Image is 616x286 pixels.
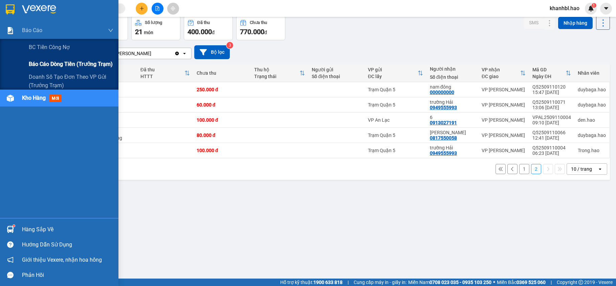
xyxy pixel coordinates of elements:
span: down [108,28,113,33]
div: VP [PERSON_NAME] [108,50,151,57]
div: 0913027191 [430,120,457,125]
div: Trạng thái [254,74,300,79]
div: Nhân viên [578,70,606,76]
img: icon-new-feature [588,5,594,11]
button: Số lượng21món [131,16,180,40]
div: den.hao [578,117,606,123]
div: Số lượng [145,20,162,25]
button: caret-down [600,3,612,15]
img: solution-icon [7,27,14,34]
div: Hàng sắp về [22,224,113,235]
div: Trạm Quận 5 [368,102,423,108]
button: plus [136,3,148,15]
span: copyright [578,280,583,285]
span: đ [264,30,267,35]
li: 26 Phó Cơ Điều, Phường 12 [63,17,283,25]
div: Q52509110071 [532,99,571,105]
div: trường Hải [430,145,475,150]
div: Mã GD [532,67,566,72]
div: Ngày ĐH [532,74,566,79]
div: Chưa thu [197,70,247,76]
img: logo-vxr [6,4,15,15]
div: VP [PERSON_NAME] [482,133,526,138]
b: GỬI : VP [PERSON_NAME] [8,49,118,60]
div: 100.000 đ [197,117,247,123]
div: Số điện thoại [312,74,361,79]
div: Trạm Quận 5 [368,87,423,92]
div: VP [PERSON_NAME] [482,117,526,123]
button: Chưa thu770.000đ [236,16,285,40]
div: VP [PERSON_NAME] [482,148,526,153]
div: 09:10 [DATE] [532,120,571,125]
span: khanhbl.hao [544,4,585,13]
div: Q52509110004 [532,145,571,150]
div: duybaga.hao [578,87,606,92]
span: | [348,279,349,286]
sup: 1 [592,3,596,8]
span: Miền Nam [408,279,491,286]
span: Hỗ trợ kỹ thuật: [280,279,343,286]
div: VP gửi [368,67,418,72]
span: Báo cáo dòng tiền (trưởng trạm) [29,60,113,68]
span: BC tiền công nợ [29,43,70,51]
svg: open [597,166,603,172]
strong: 0369 525 060 [516,280,546,285]
div: VP nhận [482,67,520,72]
button: 2 [531,164,541,174]
div: 250.000 đ [197,87,247,92]
div: 0949555993 [430,105,457,110]
div: Thu hộ [254,67,300,72]
span: message [7,272,14,278]
svg: Clear value [174,51,180,56]
span: file-add [155,6,160,11]
button: aim [167,3,179,15]
sup: 3 [226,42,233,49]
button: SMS [524,17,544,29]
div: duybaga.hao [578,133,606,138]
div: Người nhận [430,66,475,72]
input: Selected VP Bạc Liêu. [152,50,153,57]
div: VPAL2509110004 [532,115,571,120]
strong: 0708 023 035 - 0935 103 250 [430,280,491,285]
div: 13:06 [DATE] [532,105,571,110]
div: VP An Lạc [368,117,423,123]
div: 60.000 đ [197,102,247,108]
div: 100.000 đ [197,148,247,153]
th: Toggle SortBy [137,64,193,82]
div: Trong.hao [578,148,606,153]
div: 15:47 [DATE] [532,90,571,95]
button: file-add [152,3,163,15]
img: logo.jpg [8,8,42,42]
li: Hotline: 02839552959 [63,25,283,33]
div: Chưa thu [250,20,267,25]
span: 21 [135,28,142,36]
span: Báo cáo [22,26,42,34]
div: Phản hồi [22,270,113,280]
div: Trạm Quận 5 [368,148,423,153]
div: 0817550058 [430,135,457,141]
span: plus [139,6,144,11]
div: Người gửi [312,67,361,72]
button: Nhập hàng [558,17,593,29]
div: ĐC lấy [368,74,418,79]
div: duybaga.hao [578,102,606,108]
button: Bộ lọc [194,45,230,59]
div: 80.000 đ [197,133,247,138]
span: ⚪️ [493,281,495,284]
strong: 1900 633 818 [313,280,343,285]
img: warehouse-icon [7,226,14,233]
span: Giới thiệu Vexere, nhận hoa hồng [22,256,102,264]
div: Q52509110120 [532,84,571,90]
span: 1 [593,3,595,8]
div: Đã thu [140,67,184,72]
th: Toggle SortBy [478,64,529,82]
div: VP [PERSON_NAME] [482,102,526,108]
span: Miền Bắc [497,279,546,286]
span: aim [171,6,175,11]
span: 770.000 [240,28,264,36]
th: Toggle SortBy [365,64,426,82]
div: Số điện thoại [430,74,475,80]
div: VP [PERSON_NAME] [482,87,526,92]
span: 400.000 [188,28,212,36]
span: món [144,30,153,35]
